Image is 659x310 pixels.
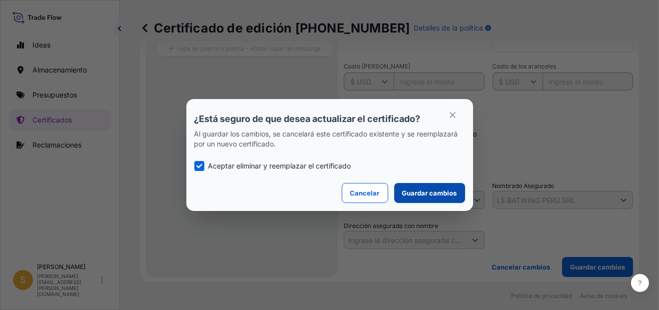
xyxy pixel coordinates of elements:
[342,183,388,203] button: Cancelar
[350,188,380,198] p: Cancelar
[208,161,351,171] p: Aceptar eliminar y reemplazar el certificado
[194,113,465,125] p: ¿Está seguro de que desea actualizar el certificado?
[402,188,457,198] p: Guardar cambios
[394,183,465,203] button: Guardar cambios
[194,129,465,149] p: Al guardar los cambios, se cancelará este certificado existente y se reemplazará por un nuevo cer...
